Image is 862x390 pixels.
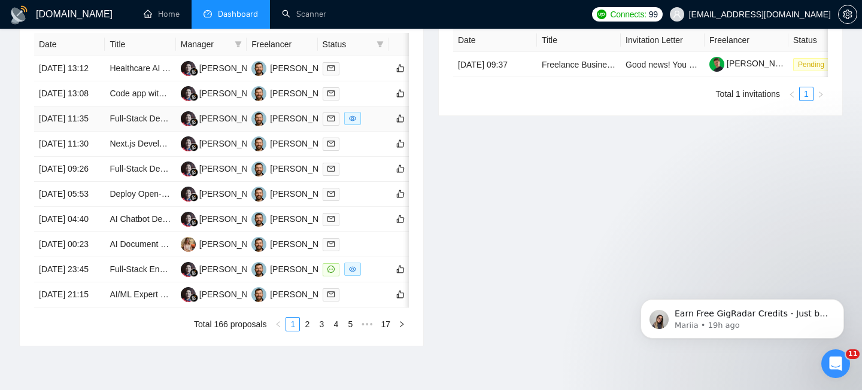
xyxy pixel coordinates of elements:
[846,349,860,359] span: 11
[327,291,335,298] span: mail
[453,29,537,52] th: Date
[344,318,357,331] a: 5
[251,187,266,202] img: VK
[327,240,335,248] span: mail
[377,317,394,331] li: 17
[34,81,105,106] td: [DATE] 13:08
[199,137,268,150] div: [PERSON_NAME]
[705,29,788,52] th: Freelancer
[610,8,646,21] span: Connects:
[709,59,796,68] a: [PERSON_NAME]
[270,263,339,276] div: [PERSON_NAME]
[199,112,268,125] div: [PERSON_NAME]
[393,287,408,301] button: like
[181,163,268,173] a: SS[PERSON_NAME]
[251,289,339,298] a: VK[PERSON_NAME]
[204,10,212,18] span: dashboard
[105,106,175,132] td: Full-Stack Developer for Astrology + MBTI SaaS (Phase 1 Launch) with Stripe Integration
[181,289,268,298] a: SS[PERSON_NAME]
[327,266,335,273] span: message
[251,61,266,76] img: VK
[251,264,339,273] a: VK[PERSON_NAME]
[190,118,198,126] img: gigradar-bm.png
[190,218,198,227] img: gigradar-bm.png
[105,157,175,182] td: Full-Stack Developer for Astrology + MBTI SaaS (Phase 1 Launch) with Stripe Integration
[199,263,268,276] div: [PERSON_NAME]
[393,187,408,201] button: like
[673,10,681,19] span: user
[176,33,247,56] th: Manager
[821,349,850,378] iframe: Intercom live chat
[357,317,377,331] span: •••
[398,321,405,328] span: right
[838,10,857,19] a: setting
[396,290,405,299] span: like
[181,61,196,76] img: SS
[270,212,339,226] div: [PERSON_NAME]
[105,282,175,307] td: AI/ML Expert Needed to Build MVP of Automated Digital Marketing Strategy Platform
[393,262,408,276] button: like
[251,239,339,248] a: VK[PERSON_NAME]
[34,182,105,207] td: [DATE] 05:53
[286,318,299,331] a: 1
[785,87,799,101] button: left
[800,87,813,100] a: 1
[199,187,268,200] div: [PERSON_NAME]
[329,318,342,331] a: 4
[34,257,105,282] td: [DATE] 23:45
[110,239,353,249] a: AI Document Specialist Needed for Document Processing Project
[247,33,317,56] th: Freelancer
[270,162,339,175] div: [PERSON_NAME]
[251,163,339,173] a: VK[PERSON_NAME]
[814,87,828,101] li: Next Page
[251,111,266,126] img: VK
[251,287,266,302] img: VK
[349,115,356,122] span: eye
[396,63,405,73] span: like
[34,56,105,81] td: [DATE] 13:12
[251,214,339,223] a: VK[PERSON_NAME]
[793,59,834,69] a: Pending
[327,215,335,223] span: mail
[110,214,190,224] a: AI Chatbot Developer
[199,87,268,100] div: [PERSON_NAME]
[785,87,799,101] li: Previous Page
[839,10,857,19] span: setting
[190,68,198,76] img: gigradar-bm.png
[181,63,268,72] a: SS[PERSON_NAME]
[349,266,356,273] span: eye
[251,212,266,227] img: VK
[271,317,286,331] button: left
[270,288,339,301] div: [PERSON_NAME]
[393,212,408,226] button: like
[716,87,780,101] li: Total 1 invitations
[393,86,408,100] button: like
[327,165,335,172] span: mail
[327,190,335,197] span: mail
[251,63,339,72] a: VK[PERSON_NAME]
[110,189,337,199] a: Deploy Open-Source Dyad AI App Builder to a Secure Server
[144,9,180,19] a: homeHome
[181,237,196,252] img: AV
[181,138,268,148] a: SS[PERSON_NAME]
[232,35,244,53] span: filter
[181,38,230,51] span: Manager
[34,132,105,157] td: [DATE] 11:30
[251,262,266,277] img: VK
[396,89,405,98] span: like
[270,187,339,200] div: [PERSON_NAME]
[357,317,377,331] li: Next 5 Pages
[597,10,606,19] img: upwork-logo.png
[300,317,314,331] li: 2
[199,162,268,175] div: [PERSON_NAME]
[190,269,198,277] img: gigradar-bm.png
[34,207,105,232] td: [DATE] 04:40
[621,29,705,52] th: Invitation Letter
[105,81,175,106] td: Code app with Bluetooth and simple game engine using a hybrid platform
[394,317,409,331] li: Next Page
[181,136,196,151] img: SS
[235,41,242,48] span: filter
